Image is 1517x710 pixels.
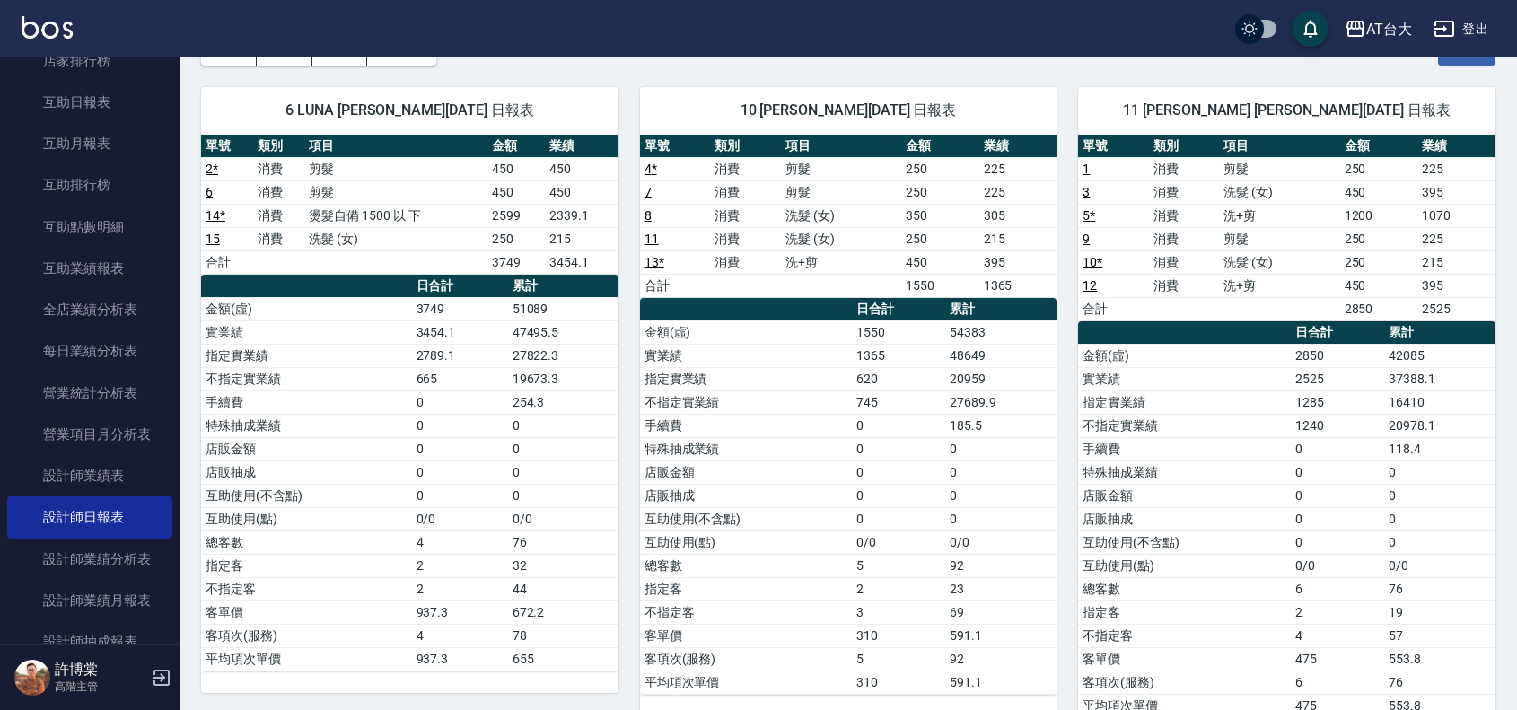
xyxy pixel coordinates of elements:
[1078,671,1290,694] td: 客項次(服務)
[645,208,652,223] a: 8
[1384,414,1495,437] td: 20978.1
[852,437,945,460] td: 0
[201,507,412,530] td: 互助使用(點)
[945,298,1057,321] th: 累計
[1384,671,1495,694] td: 76
[201,320,412,344] td: 實業績
[545,250,618,274] td: 3454.1
[412,507,508,530] td: 0/0
[545,227,618,250] td: 215
[645,232,659,246] a: 11
[1219,274,1339,297] td: 洗+剪
[1291,647,1384,671] td: 475
[1078,344,1290,367] td: 金額(虛)
[640,414,852,437] td: 手續費
[1078,390,1290,414] td: 指定實業績
[304,227,487,250] td: 洗髮 (女)
[1078,600,1290,624] td: 指定客
[1340,250,1418,274] td: 250
[1149,204,1220,227] td: 消費
[201,577,412,600] td: 不指定客
[901,250,979,274] td: 450
[781,204,901,227] td: 洗髮 (女)
[1291,367,1384,390] td: 2525
[508,275,618,298] th: 累計
[223,101,597,119] span: 6 LUNA [PERSON_NAME][DATE] 日報表
[945,367,1057,390] td: 20959
[1083,278,1097,293] a: 12
[412,414,508,437] td: 0
[1340,135,1418,158] th: 金額
[1366,18,1412,40] div: AT台大
[1291,600,1384,624] td: 2
[1340,227,1418,250] td: 250
[640,344,852,367] td: 實業績
[1384,624,1495,647] td: 57
[1417,157,1495,180] td: 225
[640,390,852,414] td: 不指定實業績
[201,135,253,158] th: 單號
[201,460,412,484] td: 店販抽成
[508,484,618,507] td: 0
[852,320,945,344] td: 1550
[979,250,1057,274] td: 395
[508,600,618,624] td: 672.2
[1078,135,1495,321] table: a dense table
[945,460,1057,484] td: 0
[1078,624,1290,647] td: 不指定客
[1149,180,1220,204] td: 消費
[1078,577,1290,600] td: 總客數
[508,554,618,577] td: 32
[1384,484,1495,507] td: 0
[710,180,781,204] td: 消費
[852,414,945,437] td: 0
[1219,250,1339,274] td: 洗髮 (女)
[1078,484,1290,507] td: 店販金額
[201,297,412,320] td: 金額(虛)
[852,671,945,694] td: 310
[201,390,412,414] td: 手續費
[14,660,50,696] img: Person
[945,437,1057,460] td: 0
[852,484,945,507] td: 0
[640,577,852,600] td: 指定客
[945,671,1057,694] td: 591.1
[1337,11,1419,48] button: AT台大
[1384,647,1495,671] td: 553.8
[7,206,172,248] a: 互助點數明細
[852,298,945,321] th: 日合計
[508,390,618,414] td: 254.3
[640,647,852,671] td: 客項次(服務)
[640,298,1057,695] table: a dense table
[979,227,1057,250] td: 215
[201,135,618,275] table: a dense table
[253,227,305,250] td: 消費
[640,135,711,158] th: 單號
[1291,671,1384,694] td: 6
[508,647,618,671] td: 655
[945,554,1057,577] td: 92
[1340,297,1418,320] td: 2850
[1291,577,1384,600] td: 6
[412,600,508,624] td: 937.3
[201,344,412,367] td: 指定實業績
[662,101,1036,119] span: 10 [PERSON_NAME][DATE] 日報表
[781,157,901,180] td: 剪髮
[7,330,172,372] a: 每日業績分析表
[412,437,508,460] td: 0
[412,297,508,320] td: 3749
[1291,624,1384,647] td: 4
[545,180,618,204] td: 450
[1340,180,1418,204] td: 450
[640,530,852,554] td: 互助使用(點)
[1291,507,1384,530] td: 0
[1384,530,1495,554] td: 0
[253,180,305,204] td: 消費
[1219,135,1339,158] th: 項目
[1291,530,1384,554] td: 0
[852,460,945,484] td: 0
[781,250,901,274] td: 洗+剪
[710,204,781,227] td: 消費
[945,600,1057,624] td: 69
[487,135,545,158] th: 金額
